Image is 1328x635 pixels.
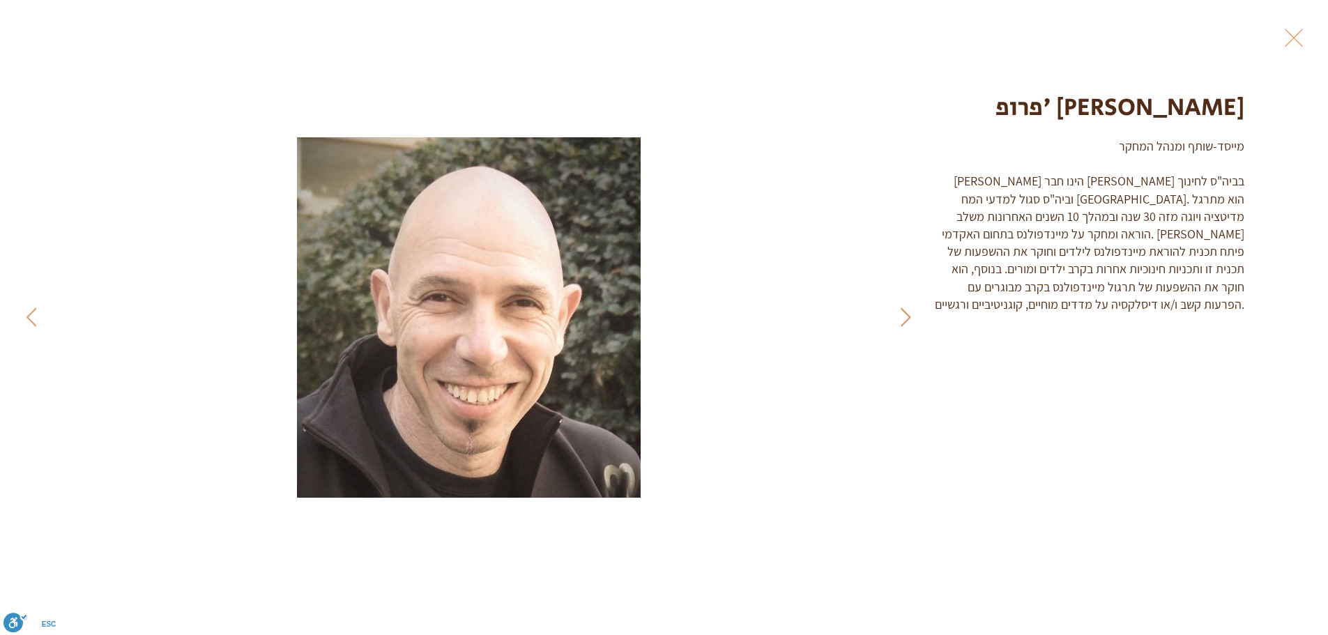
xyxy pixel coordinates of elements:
div: מייסד-שותף ומנהל המחקר [PERSON_NAME] הינו חבר [PERSON_NAME] בביה"ס לחינוך וביה"ס סגול למדעי המח [... [933,137,1245,313]
button: Previous Item [888,300,923,335]
h1: פרופ' [PERSON_NAME] [933,91,1245,125]
button: Next Item [14,300,49,335]
button: Exit expand mode [1281,21,1307,52]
